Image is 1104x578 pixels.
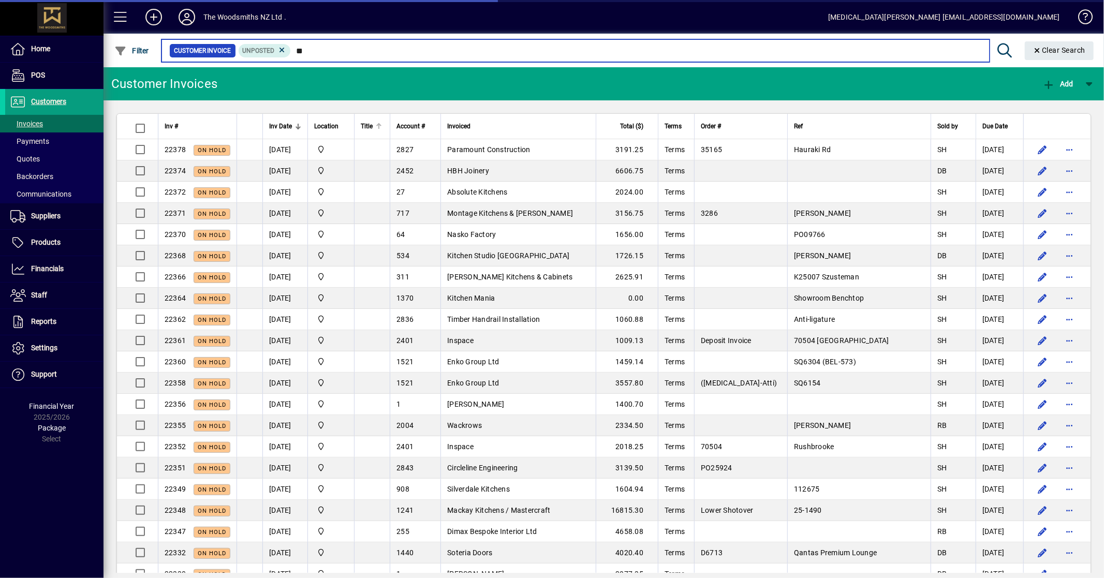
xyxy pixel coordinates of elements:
[396,485,409,493] span: 908
[596,139,658,160] td: 3191.25
[937,145,947,154] span: SH
[396,230,405,239] span: 64
[794,209,851,217] span: [PERSON_NAME]
[198,486,226,493] span: On hold
[937,442,947,451] span: SH
[1061,290,1078,306] button: More options
[239,44,291,57] mat-chip: Customer Invoice Status: Unposted
[1034,290,1051,306] button: Edit
[447,121,470,132] span: Invoiced
[262,203,307,224] td: [DATE]
[31,264,64,273] span: Financials
[596,351,658,373] td: 1459.14
[5,309,104,335] a: Reports
[198,295,226,302] span: On hold
[262,351,307,373] td: [DATE]
[794,485,820,493] span: 112675
[794,145,831,154] span: Hauraki Rd
[794,315,835,323] span: Anti-ligature
[1061,247,1078,264] button: More options
[396,251,409,260] span: 534
[262,436,307,457] td: [DATE]
[165,209,186,217] span: 22371
[165,315,186,323] span: 22362
[1034,311,1051,328] button: Edit
[447,421,482,429] span: Wackrows
[314,335,348,346] span: The Woodsmiths
[396,379,414,387] span: 1521
[396,209,409,217] span: 717
[1061,226,1078,243] button: More options
[31,97,66,106] span: Customers
[794,379,821,387] span: SQ6154
[396,421,414,429] span: 2004
[262,160,307,182] td: [DATE]
[5,362,104,388] a: Support
[198,338,226,345] span: On hold
[937,188,947,196] span: SH
[976,457,1023,479] td: [DATE]
[1034,332,1051,349] button: Edit
[937,121,958,132] span: Sold by
[701,442,722,451] span: 70504
[976,288,1023,309] td: [DATE]
[937,400,947,408] span: SH
[596,182,658,203] td: 2024.00
[5,63,104,88] a: POS
[1061,417,1078,434] button: More options
[976,182,1023,203] td: [DATE]
[596,224,658,245] td: 1656.00
[165,167,186,175] span: 22374
[1025,41,1094,60] button: Clear
[314,314,348,325] span: The Woodsmiths
[314,186,348,198] span: The Woodsmiths
[31,291,47,299] span: Staff
[665,121,682,132] span: Terms
[1042,80,1073,88] span: Add
[1034,481,1051,497] button: Edit
[262,309,307,330] td: [DATE]
[10,137,49,145] span: Payments
[165,121,230,132] div: Inv #
[447,379,499,387] span: Enko Group Ltd
[31,45,50,53] span: Home
[31,344,57,352] span: Settings
[1034,353,1051,370] button: Edit
[665,251,685,260] span: Terms
[198,274,226,281] span: On hold
[937,294,947,302] span: SH
[447,251,569,260] span: Kitchen Studio [GEOGRAPHIC_DATA]
[396,167,414,175] span: 2452
[1061,502,1078,518] button: More options
[112,41,152,60] button: Filter
[447,358,499,366] span: Enko Group Ltd
[198,253,226,260] span: On hold
[30,402,75,410] span: Financial Year
[262,245,307,266] td: [DATE]
[596,330,658,351] td: 1009.13
[1034,396,1051,412] button: Edit
[701,464,732,472] span: PO25924
[665,464,685,472] span: Terms
[976,139,1023,160] td: [DATE]
[447,336,474,345] span: Inspace
[596,288,658,309] td: 0.00
[701,379,777,387] span: ([MEDICAL_DATA]-Atti)
[982,121,1008,132] span: Due Date
[165,336,186,345] span: 22361
[447,442,474,451] span: Inspace
[701,145,722,154] span: 35165
[1034,438,1051,455] button: Edit
[396,400,401,408] span: 1
[1061,481,1078,497] button: More options
[198,465,226,472] span: On hold
[794,442,834,451] span: Rushbrooke
[794,251,851,260] span: [PERSON_NAME]
[396,442,414,451] span: 2401
[447,230,496,239] span: Nasko Factory
[314,250,348,261] span: The Woodsmiths
[31,370,57,378] span: Support
[596,160,658,182] td: 6606.75
[165,145,186,154] span: 22378
[976,351,1023,373] td: [DATE]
